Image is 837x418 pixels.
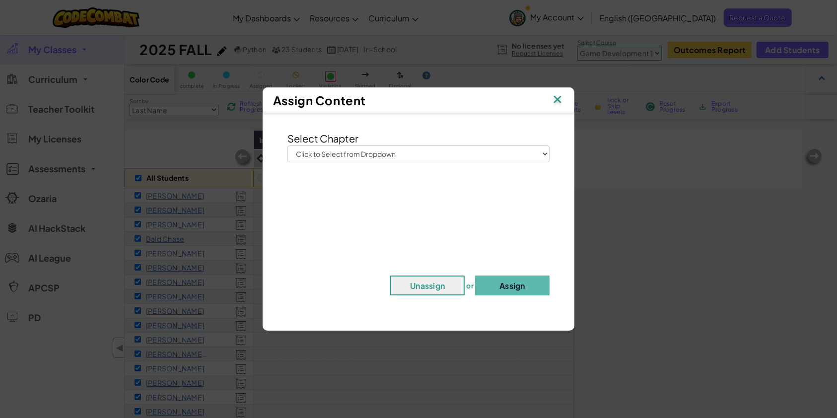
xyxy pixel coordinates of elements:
[466,281,474,290] span: or
[475,276,550,295] button: Assign
[287,132,358,144] span: Select Chapter
[273,93,366,108] span: Assign Content
[390,276,465,295] button: Unassign
[551,93,564,108] img: IconClose.svg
